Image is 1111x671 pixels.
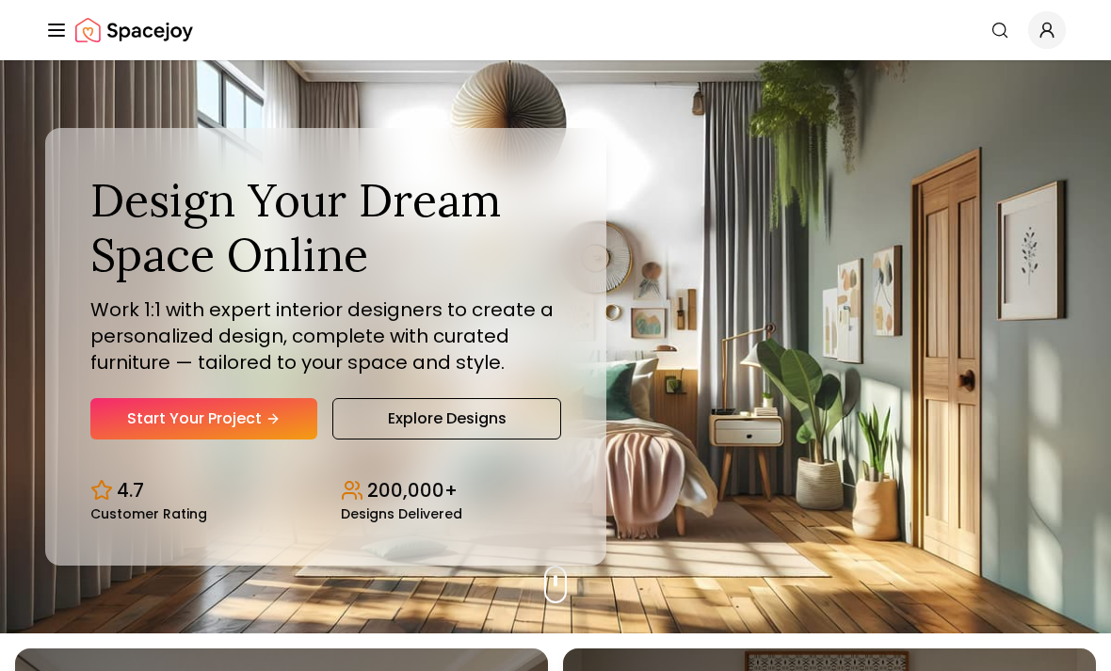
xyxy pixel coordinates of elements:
[90,296,561,375] p: Work 1:1 with expert interior designers to create a personalized design, complete with curated fu...
[75,11,193,49] img: Spacejoy Logo
[332,398,561,439] a: Explore Designs
[117,477,144,503] p: 4.7
[90,173,561,281] h1: Design Your Dream Space Online
[367,477,458,503] p: 200,000+
[90,507,207,520] small: Customer Rating
[75,11,193,49] a: Spacejoy
[90,398,317,439] a: Start Your Project
[90,462,561,520] div: Design stats
[341,507,462,520] small: Designs Delivered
